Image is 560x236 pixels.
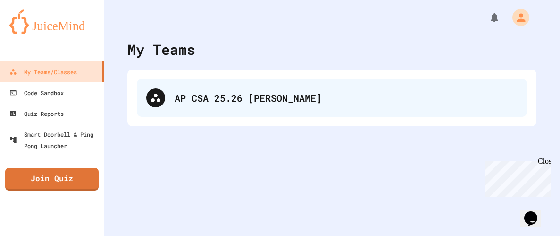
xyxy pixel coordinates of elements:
div: AP CSA 25.26 [PERSON_NAME] [175,91,518,105]
div: Smart Doorbell & Ping Pong Launcher [9,129,100,151]
div: AP CSA 25.26 [PERSON_NAME] [137,79,527,117]
div: My Teams/Classes [9,66,77,78]
iframe: chat widget [482,157,551,197]
a: Join Quiz [5,168,99,191]
div: Quiz Reports [9,108,64,119]
div: Code Sandbox [9,87,64,98]
img: logo-orange.svg [9,9,94,34]
div: My Account [502,7,532,28]
div: Chat with us now!Close [4,4,65,60]
div: My Notifications [471,9,502,26]
iframe: chat widget [520,198,551,227]
div: My Teams [127,39,195,60]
